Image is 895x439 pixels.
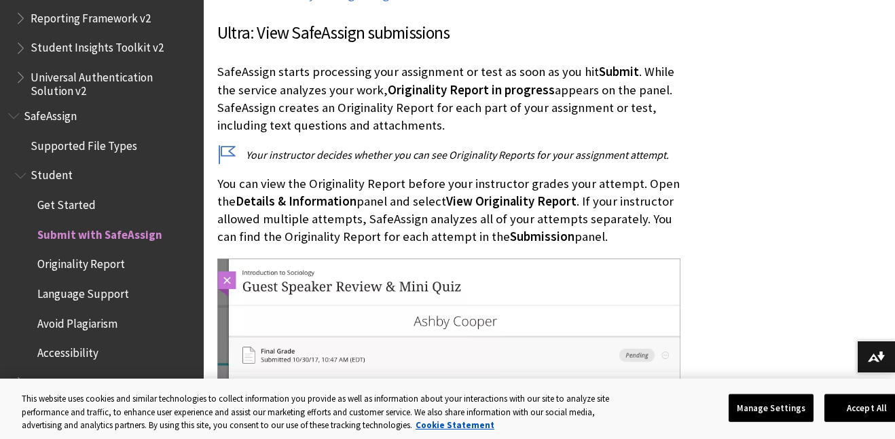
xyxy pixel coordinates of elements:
[217,175,680,246] p: You can view the Originality Report before your instructor grades your attempt. Open the panel an...
[729,394,814,422] button: Manage Settings
[8,104,196,423] nav: Book outline for Blackboard SafeAssign
[22,392,627,432] div: This website uses cookies and similar technologies to collect information you provide as well as ...
[31,164,73,183] span: Student
[31,371,81,389] span: Instructor
[599,64,639,79] span: Submit
[31,7,151,25] span: Reporting Framework v2
[416,419,494,431] a: More information about your privacy, opens in a new tab
[31,134,137,153] span: Supported File Types
[236,193,357,209] span: Details & Information
[217,20,680,46] h3: Ultra: View SafeAssign submissions
[37,312,117,330] span: Avoid Plagiarism
[37,223,162,242] span: Submit with SafeAssign
[37,282,129,301] span: Language Support
[37,193,96,212] span: Get Started
[37,253,125,271] span: Originality Report
[510,229,574,244] span: Submission
[31,37,164,55] span: Student Insights Toolkit v2
[31,66,194,98] span: Universal Authentication Solution v2
[446,193,577,209] span: View Originality Report
[388,82,555,98] span: Originality Report in progress
[217,63,680,134] p: SafeAssign starts processing your assignment or test as soon as you hit . While the service analy...
[37,342,98,360] span: Accessibility
[24,104,77,123] span: SafeAssign
[217,147,680,162] p: Your instructor decides whether you can see Originality Reports for your assignment attempt.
